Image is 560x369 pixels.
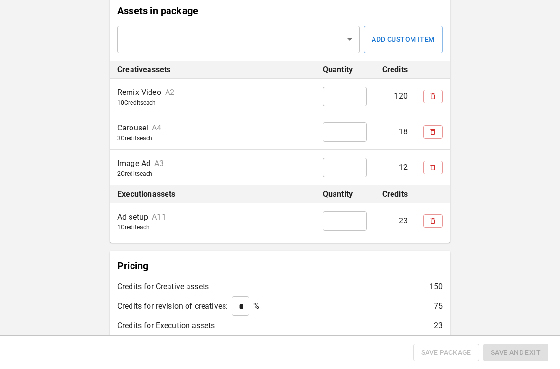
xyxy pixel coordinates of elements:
[343,33,356,46] button: Open
[374,114,415,150] td: 18
[315,185,374,203] th: Quantity
[374,150,415,185] td: 12
[117,100,307,106] p: 10 Credit s each
[117,224,307,230] p: 1 Credit each
[117,159,150,169] p: Image Ad
[253,300,259,312] p: %
[374,61,415,79] th: Credits
[117,3,443,18] p: Assets in package
[374,185,415,203] th: Credits
[110,185,315,203] th: Execution assets
[117,171,307,177] p: 2 Credit s each
[110,61,315,79] th: Creative assets
[434,320,443,332] p: 23
[117,281,209,293] p: Credits for Creative assets
[117,300,228,312] p: Credits for revision of creatives:
[117,123,148,133] p: Carousel
[152,212,166,222] p: A11
[154,159,164,169] p: A3
[374,203,415,239] td: 23
[110,61,450,239] table: simple table
[152,123,161,133] p: A4
[364,26,443,53] button: Add Custom Item
[165,88,174,98] p: A2
[117,320,215,332] p: Credits for Execution assets
[434,300,443,312] p: 75
[117,258,443,273] p: Pricing
[117,212,148,222] p: Ad setup
[117,135,307,141] p: 3 Credit s each
[117,88,161,98] p: Remix Video
[374,79,415,114] td: 120
[429,281,443,293] p: 150
[315,61,374,79] th: Quantity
